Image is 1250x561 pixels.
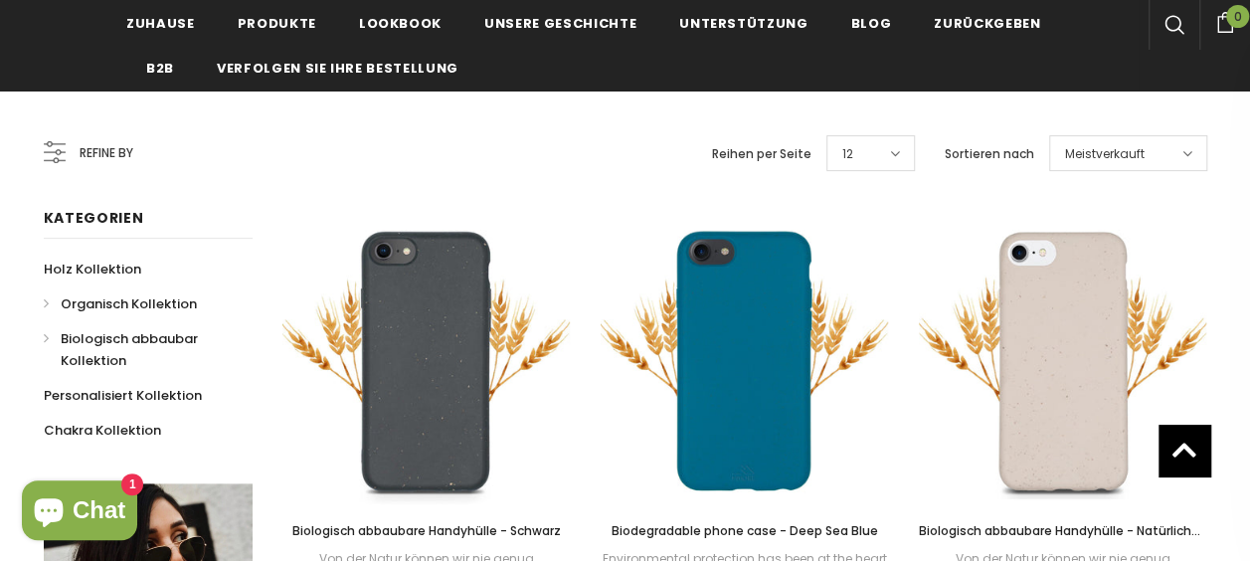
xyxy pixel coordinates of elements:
span: Zuhause [126,14,195,33]
inbox-online-store-chat: Onlineshop-Chat von Shopify [16,480,143,545]
a: B2B [146,45,174,90]
span: Biologisch abbaubare Handyhülle - Schwarz [291,522,560,539]
a: Organisch Kollektion [44,286,197,321]
span: Blog [850,14,891,33]
span: 12 [842,144,853,164]
span: Kategorien [44,208,144,228]
span: Personalisiert Kollektion [44,386,202,405]
span: Chakra Kollektion [44,421,161,440]
span: Refine by [80,142,133,164]
span: 0 [1226,5,1249,28]
a: Biodegradable phone case - Deep Sea Blue [601,520,889,542]
a: Biologisch abbaubare Handyhülle - Natürliches Weiß [919,520,1207,542]
span: Verfolgen Sie Ihre Bestellung [217,59,458,78]
span: Biologisch abbaubar Kollektion [61,329,198,370]
a: 0 [1199,9,1250,33]
label: Sortieren nach [945,144,1034,164]
a: Personalisiert Kollektion [44,378,202,413]
span: Zurückgeben [934,14,1040,33]
span: Unsere Geschichte [484,14,636,33]
a: Biologisch abbaubar Kollektion [44,321,231,378]
a: Chakra Kollektion [44,413,161,448]
span: Lookbook [359,14,442,33]
label: Reihen per Seite [712,144,811,164]
span: Organisch Kollektion [61,294,197,313]
a: Verfolgen Sie Ihre Bestellung [217,45,458,90]
a: Holz Kollektion [44,252,141,286]
span: Meistverkauft [1065,144,1145,164]
span: B2B [146,59,174,78]
a: Biologisch abbaubare Handyhülle - Schwarz [282,520,571,542]
span: Produkte [238,14,316,33]
span: Unterstützung [679,14,807,33]
span: Biodegradable phone case - Deep Sea Blue [611,522,877,539]
span: Biologisch abbaubare Handyhülle - Natürliches Weiß [919,522,1206,561]
span: Holz Kollektion [44,260,141,279]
